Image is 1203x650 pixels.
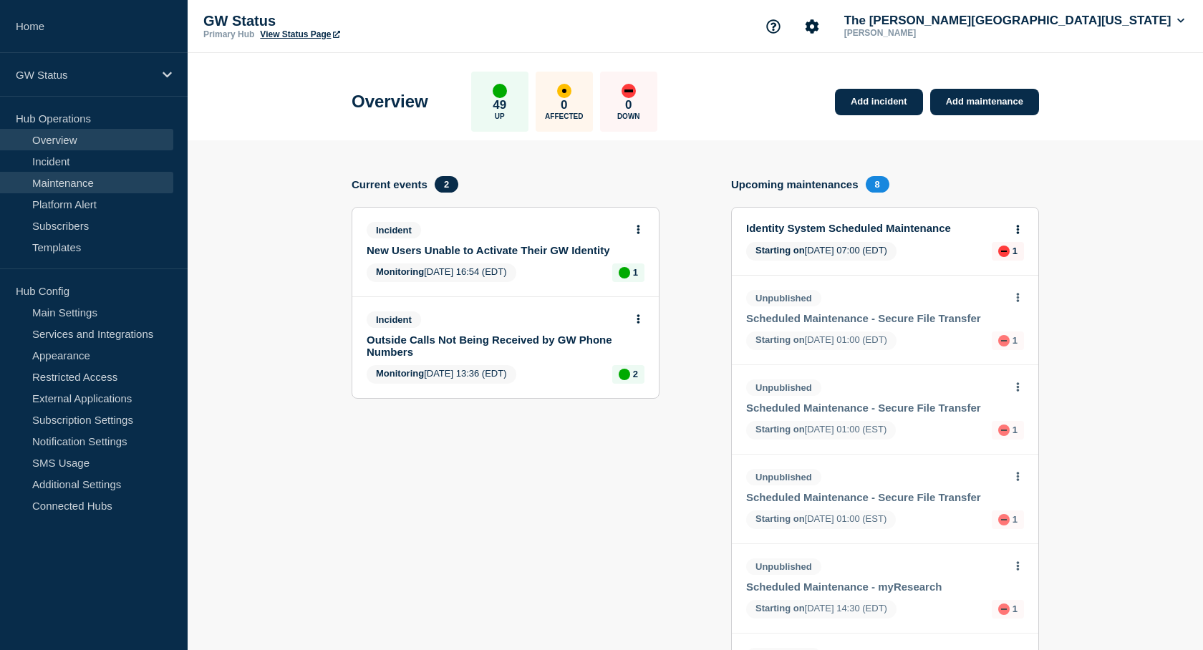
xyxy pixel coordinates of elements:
p: 49 [493,98,506,112]
p: 1 [1013,603,1018,614]
p: 1 [1013,246,1018,256]
button: Account settings [797,11,827,42]
p: 0 [561,98,567,112]
span: Monitoring [376,368,424,379]
a: Outside Calls Not Being Received by GW Phone Numbers [367,334,625,358]
p: 1 [1013,514,1018,525]
p: Up [495,112,505,120]
p: 0 [625,98,632,112]
a: Scheduled Maintenance - Secure File Transfer [746,312,1005,324]
a: Identity System Scheduled Maintenance [746,222,1005,234]
p: Down [617,112,640,120]
a: Scheduled Maintenance - Secure File Transfer [746,402,1005,414]
span: [DATE] 16:54 (EDT) [367,263,516,282]
h1: Overview [352,92,428,112]
button: The [PERSON_NAME][GEOGRAPHIC_DATA][US_STATE] [841,14,1187,28]
p: GW Status [203,13,490,29]
a: New Users Unable to Activate Their GW Identity [367,244,625,256]
div: down [998,425,1010,436]
p: GW Status [16,69,153,81]
span: Incident [367,311,421,328]
span: [DATE] 13:36 (EDT) [367,365,516,384]
p: 1 [1013,335,1018,346]
a: View Status Page [260,29,339,39]
h4: Upcoming maintenances [731,178,859,190]
span: 2 [435,176,458,193]
div: down [998,335,1010,346]
div: down [998,603,1010,615]
span: Starting on [755,424,805,435]
span: Unpublished [746,379,821,396]
span: Starting on [755,513,805,524]
div: affected [557,84,571,98]
p: 2 [633,369,638,379]
div: up [619,369,630,380]
span: [DATE] 01:00 (EST) [746,510,896,529]
div: down [998,246,1010,257]
span: [DATE] 07:00 (EDT) [746,242,897,261]
span: [DATE] 01:00 (EST) [746,421,896,440]
button: Support [758,11,788,42]
div: down [998,514,1010,525]
span: [DATE] 01:00 (EDT) [746,331,897,350]
span: Starting on [755,245,805,256]
span: Unpublished [746,469,821,485]
span: [DATE] 14:30 (EDT) [746,600,897,619]
p: 1 [1013,425,1018,435]
div: down [622,84,636,98]
p: Primary Hub [203,29,254,39]
a: Add maintenance [930,89,1039,115]
span: Starting on [755,603,805,613]
p: [PERSON_NAME] [841,28,990,38]
span: Unpublished [746,290,821,306]
span: Starting on [755,334,805,345]
div: up [619,267,630,278]
div: up [493,84,507,98]
p: 1 [633,267,638,278]
span: Unpublished [746,558,821,575]
a: Add incident [835,89,923,115]
span: Monitoring [376,266,424,277]
a: Scheduled Maintenance - Secure File Transfer [746,491,1005,503]
span: Incident [367,222,421,238]
span: 8 [866,176,889,193]
p: Affected [545,112,583,120]
h4: Current events [352,178,427,190]
a: Scheduled Maintenance - myResearch [746,581,1005,593]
